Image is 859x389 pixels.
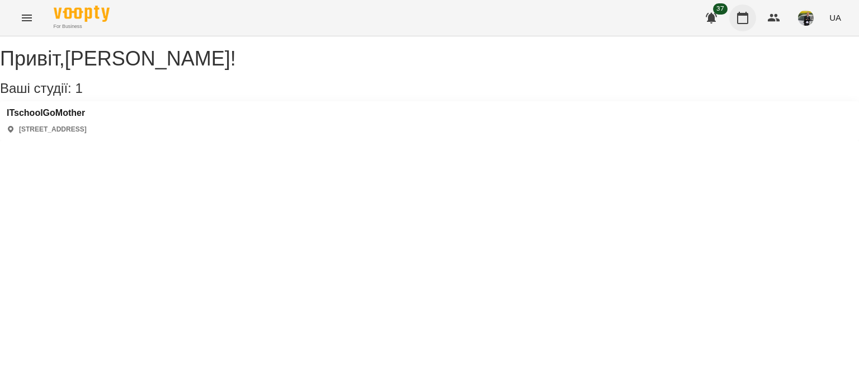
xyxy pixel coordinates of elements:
[825,7,846,28] button: UA
[75,81,82,96] span: 1
[713,3,728,15] span: 37
[7,108,87,118] a: ITschoolGoMother
[54,6,110,22] img: Voopty Logo
[798,10,814,26] img: a92d573242819302f0c564e2a9a4b79e.jpg
[19,125,87,134] p: [STREET_ADDRESS]
[829,12,841,24] span: UA
[13,4,40,31] button: Menu
[54,23,110,30] span: For Business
